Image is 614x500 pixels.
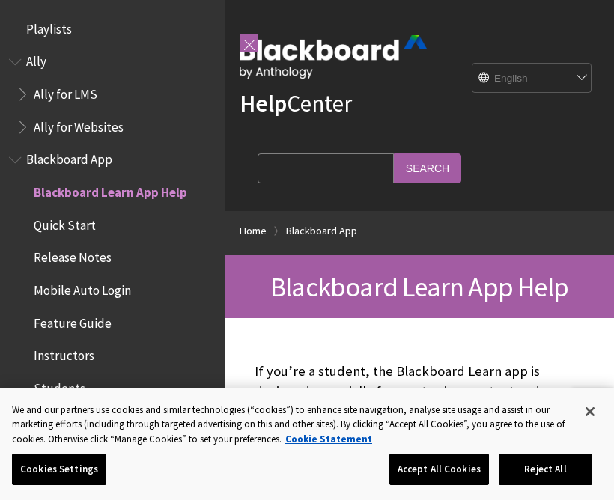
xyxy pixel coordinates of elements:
select: Site Language Selector [472,64,592,94]
span: Ally for Websites [34,115,124,135]
span: Ally for LMS [34,82,97,102]
button: Cookies Settings [12,454,106,485]
a: More information about your privacy, opens in a new tab [285,433,372,445]
button: Close [574,395,607,428]
span: Release Notes [34,246,112,266]
span: Instructors [34,344,94,364]
span: Mobile Auto Login [34,278,131,298]
span: Students [34,376,85,396]
span: Playlists [26,16,72,37]
button: Accept All Cookies [389,454,489,485]
div: We and our partners use cookies and similar technologies (“cookies”) to enhance site navigation, ... [12,403,571,447]
strong: Help [240,88,287,118]
button: Reject All [499,454,592,485]
span: Blackboard App [26,147,112,168]
a: Home [240,222,267,240]
a: Blackboard App [286,222,357,240]
input: Search [394,153,461,183]
a: HelpCenter [240,88,352,118]
nav: Book outline for Anthology Ally Help [9,49,216,140]
p: If you’re a student, the Blackboard Learn app is designed especially for you to view content and ... [255,362,584,479]
span: Blackboard Learn App Help [34,180,187,200]
img: Blackboard by Anthology [240,35,427,79]
span: Blackboard Learn App Help [270,269,568,304]
span: Feature Guide [34,311,112,331]
span: Ally [26,49,46,70]
nav: Book outline for Playlists [9,16,216,42]
span: Quick Start [34,213,96,233]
